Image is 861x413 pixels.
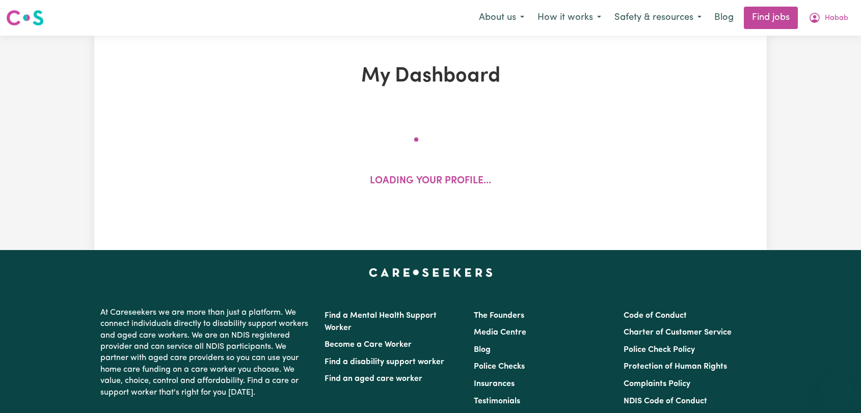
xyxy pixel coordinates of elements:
a: Find an aged care worker [325,375,422,383]
p: At Careseekers we are more than just a platform. We connect individuals directly to disability su... [100,303,312,402]
button: About us [472,7,531,29]
button: How it works [531,7,608,29]
a: Become a Care Worker [325,341,412,349]
a: Police Check Policy [624,346,695,354]
a: Find a disability support worker [325,358,444,366]
a: Protection of Human Rights [624,363,727,371]
a: Police Checks [474,363,525,371]
iframe: Button to launch messaging window [820,372,853,405]
p: Loading your profile... [370,174,491,189]
button: Safety & resources [608,7,708,29]
a: Blog [708,7,740,29]
h1: My Dashboard [212,64,649,89]
a: Careseekers logo [6,6,44,30]
a: Testimonials [474,397,520,405]
a: Code of Conduct [624,312,687,320]
a: NDIS Code of Conduct [624,397,707,405]
a: The Founders [474,312,524,320]
a: Find jobs [744,7,798,29]
a: Charter of Customer Service [624,328,732,337]
a: Media Centre [474,328,526,337]
button: My Account [802,7,855,29]
span: Habab [825,13,848,24]
a: Insurances [474,380,515,388]
img: Careseekers logo [6,9,44,27]
a: Find a Mental Health Support Worker [325,312,437,332]
a: Blog [474,346,491,354]
a: Careseekers home page [369,268,493,277]
a: Complaints Policy [624,380,690,388]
